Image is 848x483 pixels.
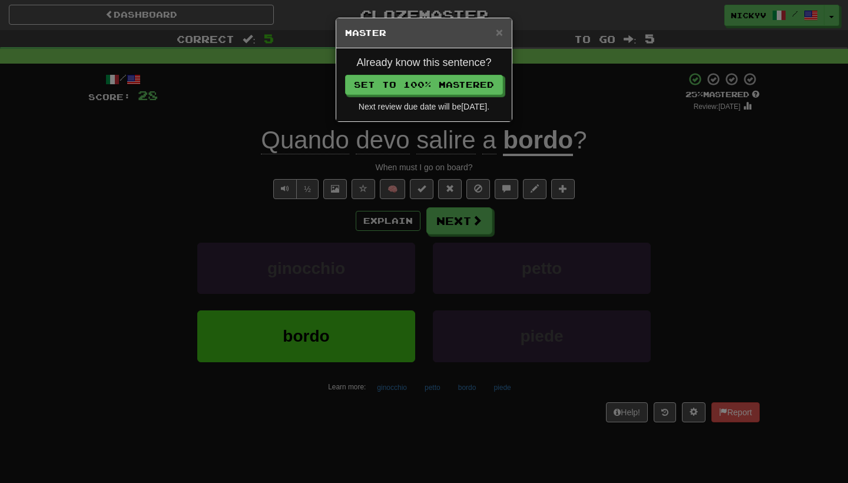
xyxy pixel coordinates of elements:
[345,57,503,69] h4: Already know this sentence?
[496,25,503,39] span: ×
[345,101,503,113] div: Next review due date will be [DATE] .
[496,26,503,38] button: Close
[345,75,503,95] button: Set to 100% Mastered
[345,27,503,39] h5: Master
